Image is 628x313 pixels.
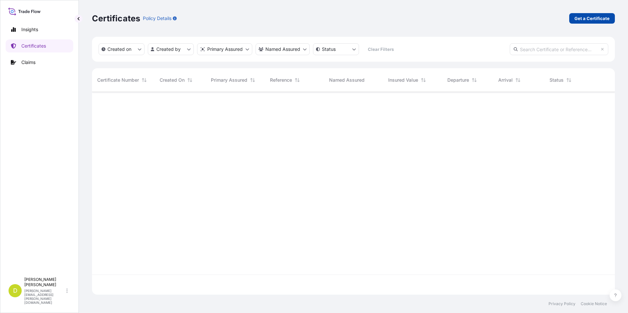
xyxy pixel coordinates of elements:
[24,277,65,287] p: [PERSON_NAME] [PERSON_NAME]
[549,301,575,306] a: Privacy Policy
[388,77,418,83] span: Insured Value
[470,76,478,84] button: Sort
[21,59,35,66] p: Claims
[24,289,65,304] p: [PERSON_NAME][EMAIL_ADDRESS][PERSON_NAME][DOMAIN_NAME]
[574,15,610,22] p: Get a Certificate
[581,301,607,306] a: Cookie Notice
[329,77,365,83] span: Named Assured
[293,76,301,84] button: Sort
[99,43,145,55] button: createdOn Filter options
[249,76,257,84] button: Sort
[256,43,310,55] button: cargoOwner Filter options
[498,77,513,83] span: Arrival
[313,43,359,55] button: certificateStatus Filter options
[6,39,73,52] a: Certificates
[362,44,399,54] button: Clear Filters
[21,43,46,49] p: Certificates
[447,77,469,83] span: Departure
[565,76,573,84] button: Sort
[368,46,394,52] p: Clear Filters
[6,56,73,69] a: Claims
[140,76,148,84] button: Sort
[160,77,185,83] span: Created On
[92,13,140,24] p: Certificates
[510,43,608,55] input: Search Certificate or Reference...
[97,77,139,83] span: Certificate Number
[107,46,131,52] p: Created on
[514,76,522,84] button: Sort
[13,287,17,294] span: D
[207,46,243,52] p: Primary Assured
[265,46,300,52] p: Named Assured
[197,43,252,55] button: distributor Filter options
[419,76,427,84] button: Sort
[322,46,336,52] p: Status
[156,46,181,52] p: Created by
[211,77,247,83] span: Primary Assured
[6,23,73,36] a: Insights
[143,15,171,22] p: Policy Details
[569,13,615,24] a: Get a Certificate
[549,77,564,83] span: Status
[148,43,194,55] button: createdBy Filter options
[186,76,194,84] button: Sort
[270,77,292,83] span: Reference
[21,26,38,33] p: Insights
